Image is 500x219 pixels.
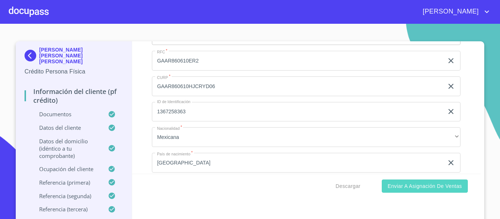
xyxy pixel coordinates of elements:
[25,110,108,118] p: Documentos
[336,182,361,191] span: Descargar
[447,82,455,91] button: clear input
[447,158,455,167] button: clear input
[39,47,123,64] p: [PERSON_NAME] [PERSON_NAME] [PERSON_NAME]
[417,6,491,18] button: account of current user
[25,67,123,76] p: Crédito Persona Física
[25,165,108,173] p: Ocupación del Cliente
[25,205,108,213] p: Referencia (tercera)
[417,6,482,18] span: [PERSON_NAME]
[25,179,108,186] p: Referencia (primera)
[152,127,460,147] div: Mexicana
[388,182,462,191] span: Enviar a Asignación de Ventas
[25,192,108,200] p: Referencia (segunda)
[25,47,123,67] div: [PERSON_NAME] [PERSON_NAME] [PERSON_NAME]
[25,124,108,131] p: Datos del cliente
[25,87,123,105] p: Información del cliente (PF crédito)
[25,137,108,159] p: Datos del domicilio (idéntico a tu comprobante)
[333,180,363,193] button: Descargar
[25,50,39,61] img: Docupass spot blue
[382,180,468,193] button: Enviar a Asignación de Ventas
[447,56,455,65] button: clear input
[447,107,455,116] button: clear input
